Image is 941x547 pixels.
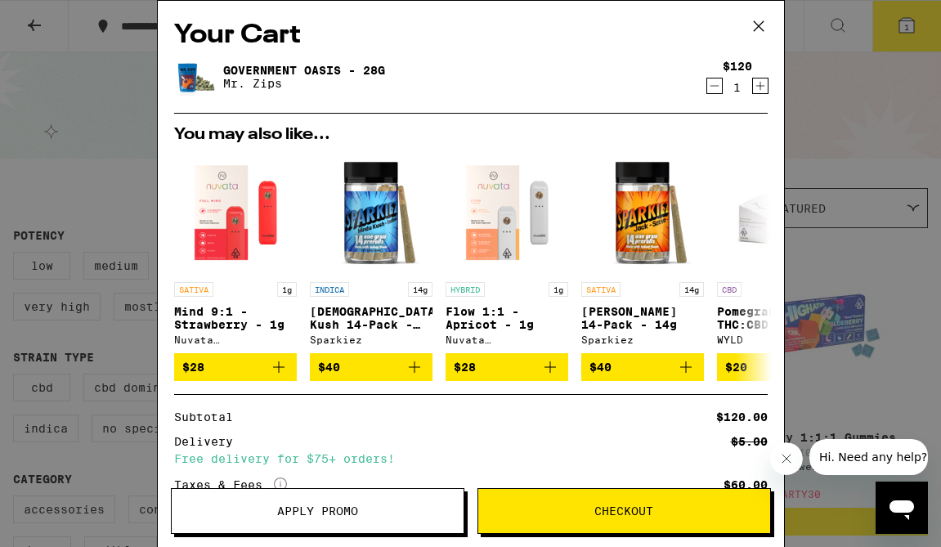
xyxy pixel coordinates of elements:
[717,151,840,353] a: Open page for Pomegranate 1:1 THC:CBD Gummies from WYLD
[310,305,432,331] p: [DEMOGRAPHIC_DATA] Kush 14-Pack - 14g
[581,282,621,297] p: SATIVA
[581,151,704,353] a: Open page for Jack 14-Pack - 14g from Sparkiez
[717,353,840,381] button: Add to bag
[589,361,612,374] span: $40
[717,151,840,274] img: WYLD - Pomegranate 1:1 THC:CBD Gummies
[446,151,568,274] img: Nuvata (CA) - Flow 1:1 - Apricot - 1g
[549,282,568,297] p: 1g
[310,334,432,345] div: Sparkiez
[174,151,297,274] img: Nuvata (CA) - Mind 9:1 - Strawberry - 1g
[318,361,340,374] span: $40
[277,282,297,297] p: 1g
[174,282,213,297] p: SATIVA
[174,453,768,464] div: Free delivery for $75+ orders!
[717,334,840,345] div: WYLD
[223,64,385,77] a: Government Oasis - 28g
[446,282,485,297] p: HYBRID
[223,77,385,90] p: Mr. Zips
[174,411,244,423] div: Subtotal
[581,151,704,274] img: Sparkiez - Jack 14-Pack - 14g
[581,353,704,381] button: Add to bag
[174,305,297,331] p: Mind 9:1 - Strawberry - 1g
[174,17,768,54] h2: Your Cart
[724,479,768,491] div: $60.00
[770,442,803,475] iframe: Close message
[277,505,358,517] span: Apply Promo
[174,151,297,353] a: Open page for Mind 9:1 - Strawberry - 1g from Nuvata (CA)
[408,282,432,297] p: 14g
[581,305,704,331] p: [PERSON_NAME] 14-Pack - 14g
[725,361,747,374] span: $20
[446,334,568,345] div: Nuvata ([GEOGRAPHIC_DATA])
[310,353,432,381] button: Add to bag
[723,81,752,94] div: 1
[454,361,476,374] span: $28
[174,334,297,345] div: Nuvata ([GEOGRAPHIC_DATA])
[174,436,244,447] div: Delivery
[716,411,768,423] div: $120.00
[752,78,768,94] button: Increment
[174,127,768,143] h2: You may also like...
[717,305,840,331] p: Pomegranate 1:1 THC:CBD Gummies
[723,60,752,73] div: $120
[174,59,220,96] img: Government Oasis - 28g
[594,505,653,517] span: Checkout
[310,282,349,297] p: INDICA
[679,282,704,297] p: 14g
[174,478,287,492] div: Taxes & Fees
[717,282,742,297] p: CBD
[182,361,204,374] span: $28
[171,488,464,534] button: Apply Promo
[706,78,723,94] button: Decrement
[581,334,704,345] div: Sparkiez
[310,151,432,274] img: Sparkiez - Hindu Kush 14-Pack - 14g
[477,488,771,534] button: Checkout
[809,439,928,475] iframe: Message from company
[446,151,568,353] a: Open page for Flow 1:1 - Apricot - 1g from Nuvata (CA)
[446,353,568,381] button: Add to bag
[310,151,432,353] a: Open page for Hindu Kush 14-Pack - 14g from Sparkiez
[731,436,768,447] div: $5.00
[876,482,928,534] iframe: Button to launch messaging window
[446,305,568,331] p: Flow 1:1 - Apricot - 1g
[174,353,297,381] button: Add to bag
